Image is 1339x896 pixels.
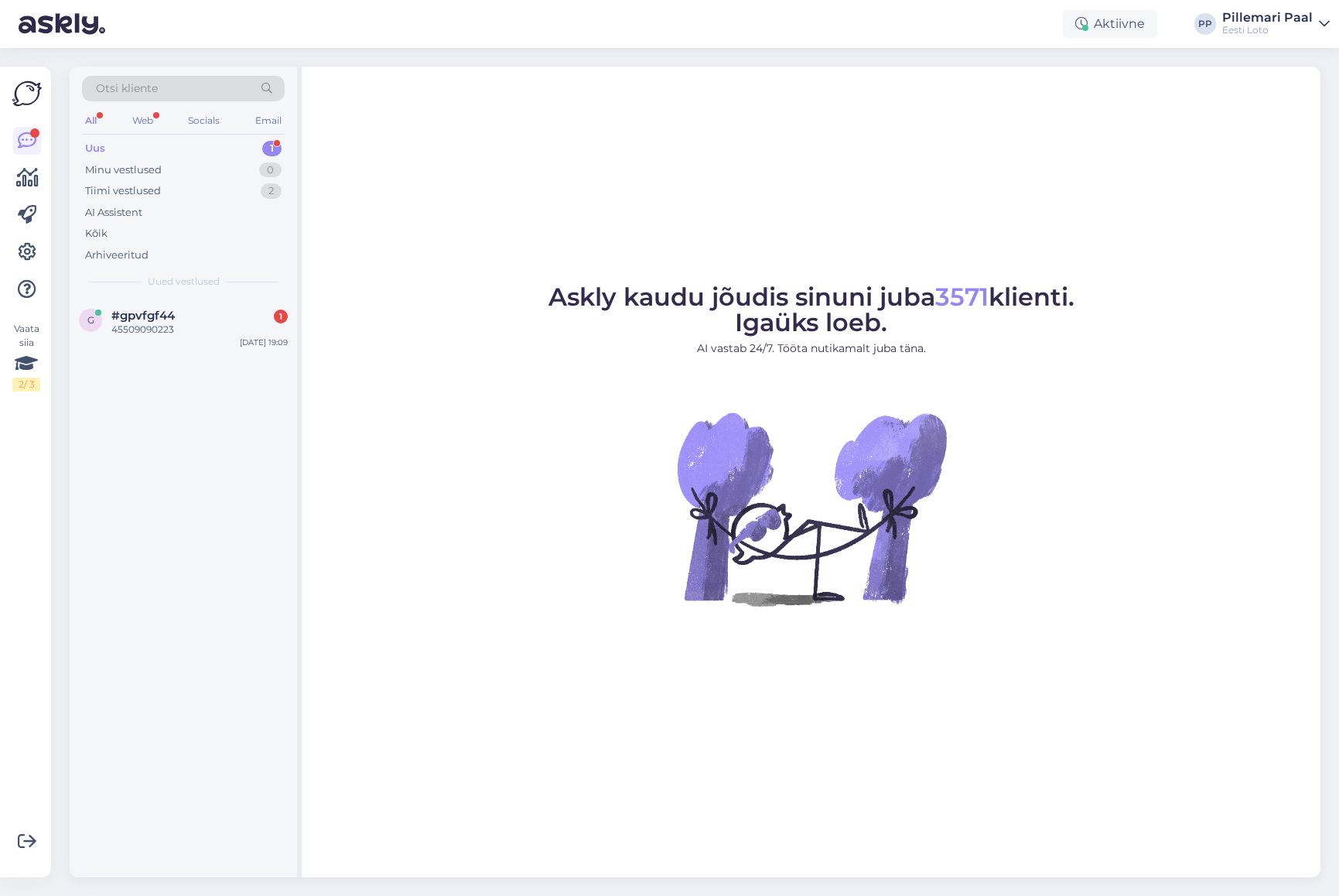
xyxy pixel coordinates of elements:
[274,309,288,323] div: 1
[87,314,94,326] span: g
[185,111,223,131] div: Socials
[1222,24,1313,36] div: Eesti Loto
[96,80,158,97] span: Otsi kliente
[259,162,282,178] div: 0
[12,79,42,108] img: Askly Logo
[85,183,161,199] div: Tiimi vestlused
[111,323,288,337] div: 45509090223
[12,378,40,392] div: 2 / 3
[85,248,149,263] div: Arhiveeritud
[935,282,989,312] span: 3571
[548,282,1074,337] span: Askly kaudu jõudis sinuni juba klienti. Igaüks loeb.
[1222,12,1313,24] div: Pillemari Paal
[548,340,1074,357] p: AI vastab 24/7. Tööta nutikamalt juba täna.
[1063,10,1157,38] div: Aktiivne
[148,275,220,289] span: Uued vestlused
[82,111,100,131] div: All
[85,162,162,178] div: Minu vestlused
[85,141,105,156] div: Uus
[261,183,282,199] div: 2
[12,322,40,392] div: Vaata siia
[672,369,951,648] img: No Chat active
[262,141,282,156] div: 1
[85,226,108,241] div: Kõik
[85,205,142,221] div: AI Assistent
[252,111,285,131] div: Email
[1222,12,1330,36] a: Pillemari PaalEesti Loto
[1194,13,1216,35] div: PP
[129,111,156,131] div: Web
[111,309,175,323] span: #gpvfgf44
[240,337,288,348] div: [DATE] 19:09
